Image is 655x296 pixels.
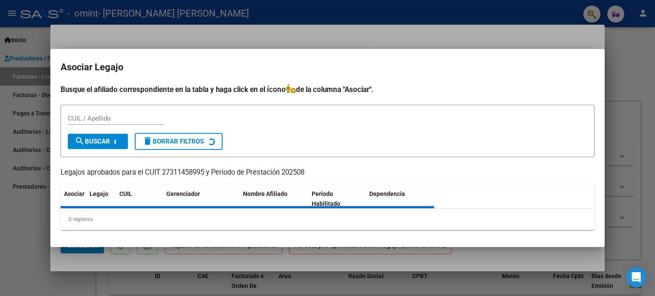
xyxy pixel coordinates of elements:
span: Nombre Afiliado [243,190,287,197]
datatable-header-cell: CUIL [116,185,163,213]
datatable-header-cell: Nombre Afiliado [240,185,308,213]
button: Buscar [68,134,128,149]
span: Gerenciador [166,190,200,197]
div: 0 registros [61,209,594,230]
span: Borrar Filtros [142,138,204,145]
span: Buscar [75,138,110,145]
datatable-header-cell: Periodo Habilitado [308,185,366,213]
datatable-header-cell: Gerenciador [163,185,240,213]
span: Dependencia [369,190,405,197]
datatable-header-cell: Asociar [61,185,86,213]
button: Borrar Filtros [135,133,223,150]
h4: Busque el afiliado correspondiente en la tabla y haga click en el ícono de la columna "Asociar". [61,84,594,95]
p: Legajos aprobados para el CUIT 27311458995 y Período de Prestación 202508 [61,167,594,178]
mat-icon: delete [142,136,153,146]
span: Asociar [64,190,84,197]
div: Open Intercom Messenger [626,267,646,287]
mat-icon: search [75,136,85,146]
datatable-header-cell: Legajo [86,185,116,213]
span: Legajo [90,190,108,197]
span: Periodo Habilitado [312,190,340,207]
datatable-header-cell: Dependencia [366,185,435,213]
h2: Asociar Legajo [61,59,594,75]
span: CUIL [119,190,132,197]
